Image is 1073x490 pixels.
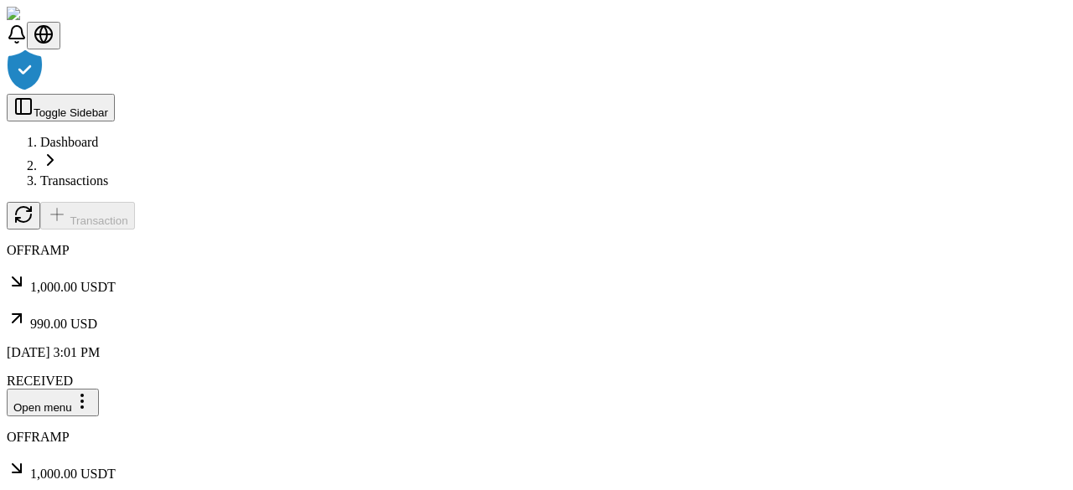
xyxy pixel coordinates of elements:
nav: breadcrumb [7,135,1066,188]
p: [DATE] 3:01 PM [7,345,1066,360]
p: 1,000.00 USDT [7,458,1066,482]
img: ShieldPay Logo [7,7,106,22]
p: OFFRAMP [7,243,1066,258]
p: 990.00 USD [7,308,1066,332]
button: Transaction [40,202,135,230]
span: Toggle Sidebar [34,106,108,119]
span: Open menu [13,401,72,414]
button: Toggle Sidebar [7,94,115,121]
p: 1,000.00 USDT [7,271,1066,295]
a: Dashboard [40,135,98,149]
p: OFFRAMP [7,430,1066,445]
span: Transaction [70,214,127,227]
a: Transactions [40,173,108,188]
button: Open menu [7,389,99,416]
div: RECEIVED [7,374,1066,389]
